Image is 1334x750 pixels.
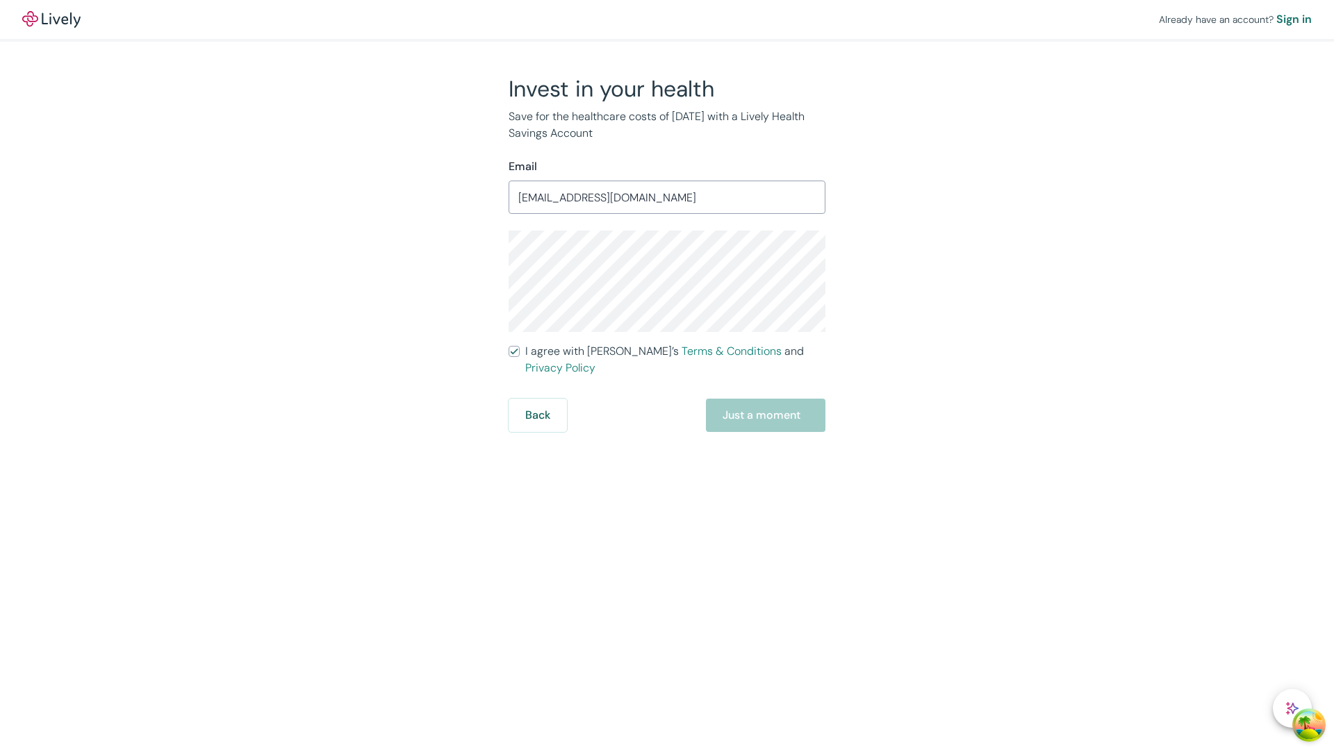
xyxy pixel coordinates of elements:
a: Terms & Conditions [682,344,782,358]
svg: Lively AI Assistant [1285,701,1299,715]
button: Open Tanstack query devtools [1295,711,1323,739]
button: chat [1273,689,1312,728]
img: Lively [22,11,81,28]
h2: Invest in your health [509,75,825,103]
label: Email [509,158,537,175]
a: Sign in [1276,11,1312,28]
p: Save for the healthcare costs of [DATE] with a Lively Health Savings Account [509,108,825,142]
div: Already have an account? [1159,11,1312,28]
span: I agree with [PERSON_NAME]’s and [525,343,825,376]
a: Privacy Policy [525,360,595,375]
a: LivelyLively [22,11,81,28]
button: Back [509,399,567,432]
